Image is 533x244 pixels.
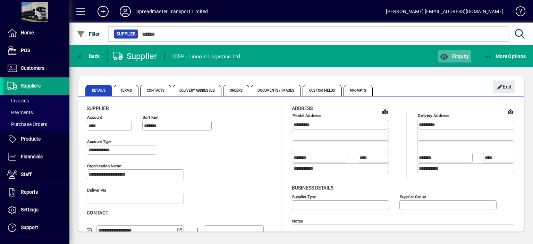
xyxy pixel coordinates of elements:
[3,184,69,201] a: Reports
[344,85,373,96] span: Prompts
[21,154,43,159] span: Financials
[173,85,221,96] span: Delivery Addresses
[77,31,100,37] span: Filter
[7,110,33,115] span: Payments
[3,131,69,148] a: Products
[303,85,341,96] span: Custom Fields
[113,51,157,62] div: Supplier
[87,139,111,144] mat-label: Account Type
[69,50,108,62] app-page-header-button: Back
[136,6,208,17] div: Spreadmaster Transport Limited
[21,189,38,195] span: Reports
[223,85,249,96] span: Orders
[292,185,333,191] span: Business details
[140,85,171,96] span: Contacts
[292,194,316,199] mat-label: Supplier type
[21,171,32,177] span: Staff
[440,53,469,59] span: Enquiry
[21,30,34,35] span: Home
[497,81,512,93] span: Edit
[7,121,47,127] span: Purchase Orders
[114,85,139,96] span: Terms
[87,115,102,120] mat-label: Account
[510,1,524,24] a: Knowledge Base
[400,194,426,199] mat-label: Supplier group
[21,65,44,71] span: Customers
[292,106,313,111] span: Address
[77,53,100,59] span: Back
[143,115,158,120] mat-label: Sort key
[3,42,69,59] a: POS
[438,50,471,62] button: Enquiry
[75,50,102,62] button: Back
[482,50,528,62] button: More Options
[87,163,121,168] mat-label: Organisation name
[3,166,69,183] a: Staff
[292,218,303,223] mat-label: Notes
[85,85,112,96] span: Details
[3,107,69,118] a: Payments
[21,225,38,230] span: Support
[3,201,69,219] a: Settings
[251,85,301,96] span: Documents / Images
[21,136,41,142] span: Products
[87,188,106,193] mat-label: Deliver via
[386,6,504,17] div: [PERSON_NAME] [EMAIL_ADDRESS][DOMAIN_NAME]
[21,83,41,89] span: Suppliers
[171,51,240,62] div: 1059 - Lincoln Logistics Ltd
[3,24,69,42] a: Home
[114,5,136,18] button: Profile
[117,31,135,37] span: Supplier
[3,118,69,130] a: Purchase Orders
[380,106,391,117] a: View on map
[3,148,69,166] a: Financials
[92,5,114,18] button: Add
[3,60,69,77] a: Customers
[87,210,108,216] span: Contact
[3,219,69,236] a: Support
[3,95,69,107] a: Invoices
[75,28,102,40] button: Filter
[484,53,526,59] span: More Options
[493,81,515,93] button: Edit
[21,48,30,53] span: POS
[87,106,109,111] span: Supplier
[21,207,39,212] span: Settings
[505,106,516,117] a: View on map
[7,98,29,103] span: Invoices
